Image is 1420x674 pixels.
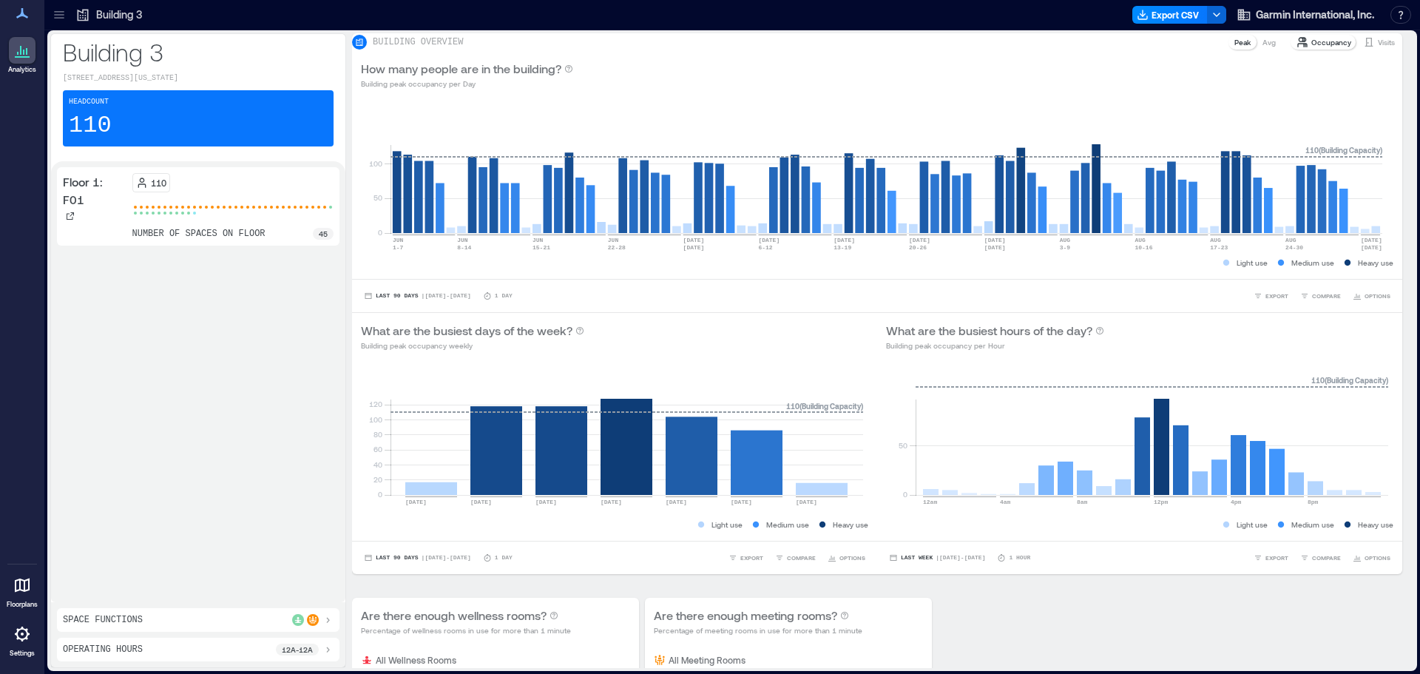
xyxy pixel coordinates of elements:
[1251,289,1291,303] button: EXPORT
[772,550,819,565] button: COMPARE
[282,644,313,656] p: 12a - 12a
[69,96,109,108] p: Headcount
[1000,499,1011,505] text: 4am
[683,237,705,243] text: [DATE]
[726,550,766,565] button: EXPORT
[1361,244,1382,251] text: [DATE]
[834,244,851,251] text: 13-19
[1350,550,1393,565] button: OPTIONS
[378,228,382,237] tspan: 0
[669,654,745,666] p: All Meeting Rooms
[378,490,382,499] tspan: 0
[470,499,492,505] text: [DATE]
[1237,257,1268,269] p: Light use
[740,553,763,562] span: EXPORT
[834,237,855,243] text: [DATE]
[457,237,468,243] text: JUN
[1361,237,1382,243] text: [DATE]
[10,649,35,658] p: Settings
[1297,289,1344,303] button: COMPARE
[1237,519,1268,530] p: Light use
[369,400,382,408] tspan: 120
[63,173,126,209] p: Floor 1: F01
[886,340,1104,351] p: Building peak occupancy per Hour
[1378,36,1395,48] p: Visits
[1154,499,1168,505] text: 12pm
[787,553,816,562] span: COMPARE
[1308,499,1319,505] text: 8pm
[361,607,547,624] p: Are there enough wellness rooms?
[899,441,907,450] tspan: 50
[132,228,266,240] p: number of spaces on floor
[1132,6,1208,24] button: Export CSV
[393,237,404,243] text: JUN
[376,654,456,666] p: All Wellness Rooms
[886,322,1092,340] p: What are the busiest hours of the day?
[909,237,930,243] text: [DATE]
[319,228,328,240] p: 45
[758,237,780,243] text: [DATE]
[361,78,573,90] p: Building peak occupancy per Day
[63,644,143,656] p: Operating Hours
[1135,237,1146,243] text: AUG
[2,567,42,613] a: Floorplans
[151,177,166,189] p: 110
[654,624,862,636] p: Percentage of meeting rooms in use for more than 1 minute
[373,460,382,469] tspan: 40
[393,244,404,251] text: 1-7
[1256,7,1374,22] span: Garmin International, Inc.
[532,237,544,243] text: JUN
[796,499,817,505] text: [DATE]
[69,111,112,141] p: 110
[1291,519,1334,530] p: Medium use
[601,499,622,505] text: [DATE]
[886,550,988,565] button: Last Week |[DATE]-[DATE]
[1265,291,1288,300] span: EXPORT
[63,614,143,626] p: Space Functions
[711,519,743,530] p: Light use
[361,550,474,565] button: Last 90 Days |[DATE]-[DATE]
[608,244,626,251] text: 22-28
[405,499,427,505] text: [DATE]
[1358,519,1393,530] p: Heavy use
[909,244,927,251] text: 20-26
[1265,553,1288,562] span: EXPORT
[1232,3,1379,27] button: Garmin International, Inc.
[369,415,382,424] tspan: 100
[373,475,382,484] tspan: 20
[683,244,705,251] text: [DATE]
[1210,244,1228,251] text: 17-23
[1060,237,1071,243] text: AUG
[532,244,550,251] text: 15-21
[1251,550,1291,565] button: EXPORT
[1365,553,1390,562] span: OPTIONS
[369,159,382,168] tspan: 100
[1285,244,1303,251] text: 24-30
[373,430,382,439] tspan: 80
[63,73,334,84] p: [STREET_ADDRESS][US_STATE]
[1210,237,1221,243] text: AUG
[535,499,557,505] text: [DATE]
[361,624,571,636] p: Percentage of wellness rooms in use for more than 1 minute
[1135,244,1152,251] text: 10-16
[666,499,687,505] text: [DATE]
[1312,291,1341,300] span: COMPARE
[1077,499,1088,505] text: 8am
[361,289,474,303] button: Last 90 Days |[DATE]-[DATE]
[608,237,619,243] text: JUN
[7,600,38,609] p: Floorplans
[1297,550,1344,565] button: COMPARE
[1311,36,1351,48] p: Occupancy
[766,519,809,530] p: Medium use
[361,60,561,78] p: How many people are in the building?
[373,445,382,454] tspan: 60
[457,244,471,251] text: 8-14
[1365,291,1390,300] span: OPTIONS
[1262,36,1276,48] p: Avg
[373,193,382,202] tspan: 50
[1060,244,1071,251] text: 3-9
[1285,237,1296,243] text: AUG
[373,36,463,48] p: BUILDING OVERVIEW
[1358,257,1393,269] p: Heavy use
[1234,36,1251,48] p: Peak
